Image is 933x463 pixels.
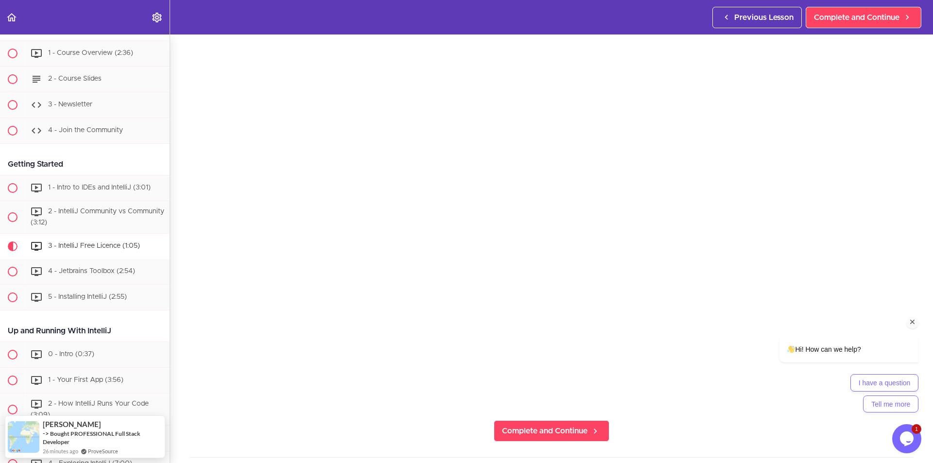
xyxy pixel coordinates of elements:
[48,101,92,108] span: 3 - Newsletter
[88,447,118,455] a: ProveSource
[748,248,923,419] iframe: chat widget
[48,351,94,358] span: 0 - Intro (0:37)
[806,7,921,28] a: Complete and Continue
[48,50,133,56] span: 1 - Course Overview (2:36)
[48,242,140,249] span: 3 - IntelliJ Free Licence (1:05)
[6,12,17,23] svg: Back to course curriculum
[48,75,102,82] span: 2 - Course Slides
[43,430,140,446] a: Bought PROFESSIONAL Full Stack Developer
[48,184,151,191] span: 1 - Intro to IDEs and IntelliJ (3:01)
[43,420,101,429] span: [PERSON_NAME]
[494,420,609,442] a: Complete and Continue
[814,12,899,23] span: Complete and Continue
[43,447,78,455] span: 26 minutes ago
[48,127,123,134] span: 4 - Join the Community
[8,421,39,453] img: provesource social proof notification image
[892,424,923,453] iframe: chat widget
[712,7,802,28] a: Previous Lesson
[43,429,49,437] span: ->
[48,268,135,274] span: 4 - Jetbrains Toolbox (2:54)
[31,400,149,418] span: 2 - How IntelliJ Runs Your Code (3:09)
[734,12,794,23] span: Previous Lesson
[502,425,587,437] span: Complete and Continue
[48,377,123,383] span: 1 - Your First App (3:56)
[31,208,164,226] span: 2 - IntelliJ Community vs Community (3:12)
[151,12,163,23] svg: Settings Menu
[48,293,127,300] span: 5 - Installing IntelliJ (2:55)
